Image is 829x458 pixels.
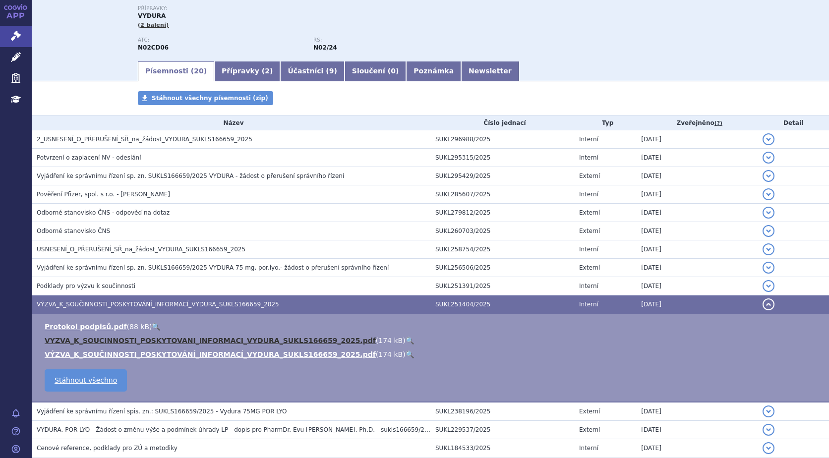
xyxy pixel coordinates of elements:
[430,115,574,130] th: Číslo jednací
[763,225,774,237] button: detail
[763,152,774,164] button: detail
[430,421,574,439] td: SUKL229537/2025
[579,172,600,179] span: Externí
[636,204,758,222] td: [DATE]
[636,259,758,277] td: [DATE]
[763,262,774,274] button: detail
[636,130,758,149] td: [DATE]
[138,91,273,105] a: Stáhnout všechny písemnosti (zip)
[430,222,574,240] td: SUKL260703/2025
[45,337,376,344] a: VYZVA_K_SOUCINNOSTI_POSKYTOVANI_INFORMACI_VYDURA_SUKLS166659_2025.pdf
[714,120,722,127] abbr: (?)
[265,67,270,75] span: 2
[378,350,403,358] span: 174 kB
[152,95,268,102] span: Stáhnout všechny písemnosti (zip)
[430,149,574,167] td: SUKL295315/2025
[579,246,598,253] span: Interní
[579,408,600,415] span: Externí
[763,207,774,219] button: detail
[430,439,574,458] td: SUKL184533/2025
[763,280,774,292] button: detail
[45,369,127,392] a: Stáhnout všechno
[37,426,436,433] span: VYDURA, POR LYO - Žádost o změnu výše a podmínek úhrady LP - dopis pro PharmDr. Evu Doleželovou, ...
[280,61,344,81] a: Účastníci (9)
[37,154,141,161] span: Potvrzení o zaplacení NV - odeslání
[138,44,169,51] strong: RIMEGEPANT
[37,136,252,143] span: 2_USNESENÍ_O_PŘERUŠENÍ_SŘ_na_žádost_VYDURA_SUKLS166659_2025
[636,167,758,185] td: [DATE]
[430,130,574,149] td: SUKL296988/2025
[194,67,203,75] span: 20
[763,442,774,454] button: detail
[37,408,287,415] span: Vyjádření ke správnímu řízení spis. zn.: SUKLS166659/2025 - Vydura 75MG POR LYO
[345,61,406,81] a: Sloučení (0)
[758,115,829,130] th: Detail
[329,67,334,75] span: 9
[45,323,127,331] a: Protokol podpisů.pdf
[579,426,600,433] span: Externí
[45,336,819,345] li: ( )
[579,264,600,271] span: Externí
[37,209,170,216] span: Odborné stanovisko ČNS - odpověď na dotaz
[129,323,149,331] span: 88 kB
[430,295,574,314] td: SUKL251404/2025
[45,322,819,332] li: ( )
[45,349,819,359] li: ( )
[579,301,598,308] span: Interní
[430,185,574,204] td: SUKL285607/2025
[636,277,758,295] td: [DATE]
[313,44,337,51] strong: rimegepant
[636,421,758,439] td: [DATE]
[636,402,758,421] td: [DATE]
[37,445,178,452] span: Cenové reference, podklady pro ZÚ a metodiky
[430,402,574,421] td: SUKL238196/2025
[763,170,774,182] button: detail
[37,301,279,308] span: VÝZVA_K_SOUČINNOSTI_POSKYTOVÁNÍ_INFORMACÍ_VYDURA_SUKLS166659_2025
[579,154,598,161] span: Interní
[45,350,376,358] a: VÝZVA_K_SOUČINNOSTI_POSKYTOVÁNÍ_INFORMACÍ_VYDURA_SUKLS166659_2025.pdf
[37,246,245,253] span: USNESENÍ_O_PŘERUŠENÍ_SŘ_na_žádost_VYDURA_SUKLS166659_2025
[32,115,430,130] th: Název
[763,424,774,436] button: detail
[406,350,414,358] a: 🔍
[138,22,169,28] span: (2 balení)
[37,191,170,198] span: Pověření Pfizer, spol. s r.o. - Kureková
[579,228,600,234] span: Externí
[391,67,396,75] span: 0
[579,136,598,143] span: Interní
[461,61,519,81] a: Newsletter
[579,283,598,289] span: Interní
[763,243,774,255] button: detail
[406,61,461,81] a: Poznámka
[579,209,600,216] span: Externí
[214,61,280,81] a: Přípravky (2)
[579,445,598,452] span: Interní
[579,191,598,198] span: Interní
[430,277,574,295] td: SUKL251391/2025
[406,337,414,344] a: 🔍
[763,188,774,200] button: detail
[430,240,574,259] td: SUKL258754/2025
[763,133,774,145] button: detail
[152,323,160,331] a: 🔍
[636,185,758,204] td: [DATE]
[138,37,303,43] p: ATC:
[636,295,758,314] td: [DATE]
[430,259,574,277] td: SUKL256506/2025
[763,405,774,417] button: detail
[37,283,135,289] span: Podklady pro výzvu k součinnosti
[138,12,166,19] span: VYDURA
[138,61,214,81] a: Písemnosti (20)
[636,149,758,167] td: [DATE]
[636,439,758,458] td: [DATE]
[636,115,758,130] th: Zveřejněno
[574,115,636,130] th: Typ
[37,172,344,179] span: Vyjádření ke správnímu řízení sp. zn. SUKLS166659/2025 VYDURA - žádost o přerušení správního řízení
[37,228,110,234] span: Odborné stanovisko ČNS
[378,337,403,344] span: 174 kB
[37,264,389,271] span: Vyjádření ke správnímu řízení sp. zn. SUKLS166659/2025 VYDURA 75 mg, por.lyo.- žádost o přerušení...
[138,5,489,11] p: Přípravky:
[430,167,574,185] td: SUKL295429/2025
[763,298,774,310] button: detail
[430,204,574,222] td: SUKL279812/2025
